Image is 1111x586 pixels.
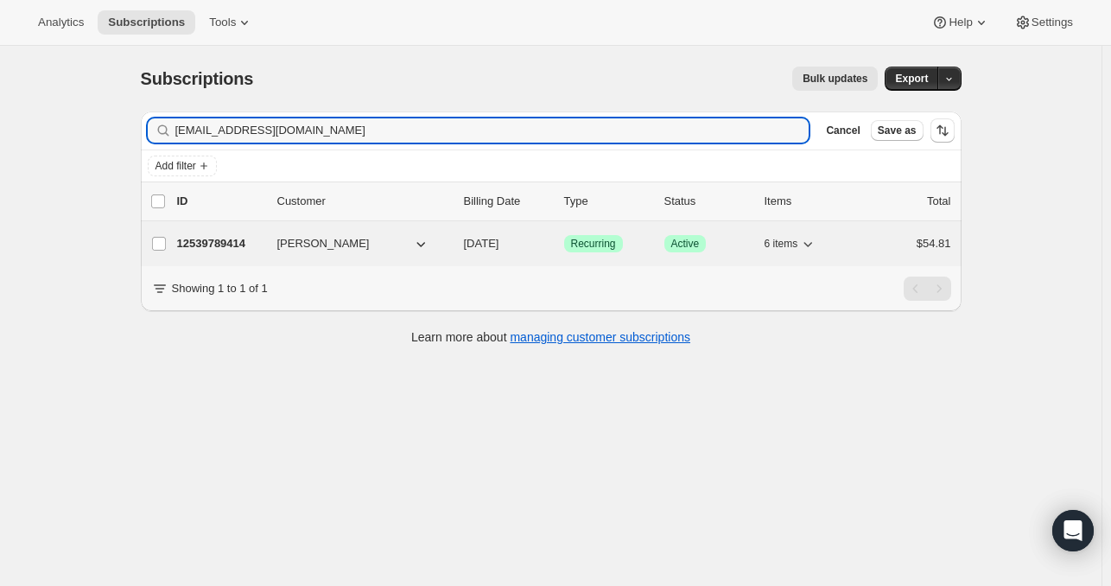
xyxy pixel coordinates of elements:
[177,193,951,210] div: IDCustomerBilling DateTypeStatusItemsTotal
[792,67,878,91] button: Bulk updates
[885,67,938,91] button: Export
[141,69,254,88] span: Subscriptions
[671,237,700,251] span: Active
[917,237,951,250] span: $54.81
[803,72,867,86] span: Bulk updates
[895,72,928,86] span: Export
[765,237,798,251] span: 6 items
[156,159,196,173] span: Add filter
[826,124,860,137] span: Cancel
[927,193,950,210] p: Total
[765,193,851,210] div: Items
[921,10,1000,35] button: Help
[930,118,955,143] button: Sort the results
[871,120,924,141] button: Save as
[411,328,690,346] p: Learn more about
[175,118,809,143] input: Filter subscribers
[904,277,951,301] nav: Pagination
[571,237,616,251] span: Recurring
[1032,16,1073,29] span: Settings
[464,237,499,250] span: [DATE]
[664,193,751,210] p: Status
[108,16,185,29] span: Subscriptions
[267,230,440,258] button: [PERSON_NAME]
[177,235,263,252] p: 12539789414
[177,193,263,210] p: ID
[98,10,195,35] button: Subscriptions
[819,120,867,141] button: Cancel
[38,16,84,29] span: Analytics
[510,330,690,344] a: managing customer subscriptions
[177,232,951,256] div: 12539789414[PERSON_NAME][DATE]SuccessRecurringSuccessActive6 items$54.81
[1004,10,1083,35] button: Settings
[199,10,263,35] button: Tools
[277,235,370,252] span: [PERSON_NAME]
[172,280,268,297] p: Showing 1 to 1 of 1
[765,232,817,256] button: 6 items
[28,10,94,35] button: Analytics
[949,16,972,29] span: Help
[564,193,651,210] div: Type
[209,16,236,29] span: Tools
[464,193,550,210] p: Billing Date
[878,124,917,137] span: Save as
[148,156,217,176] button: Add filter
[277,193,450,210] p: Customer
[1052,510,1094,551] div: Open Intercom Messenger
